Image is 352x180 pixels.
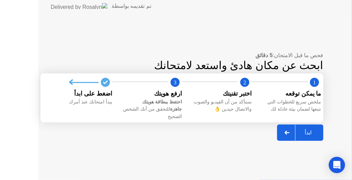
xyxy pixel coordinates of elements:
div: Open Intercom Messenger [329,157,345,173]
div: فحص ما قبل الامتحان: [40,51,323,60]
div: ملخص سريع للخطوات التي نتبعها لضمان بيئة عادلة لك [257,98,321,113]
div: ارفع هويتك [118,89,182,98]
div: للتحقق من أنك الشخص الصحيح [118,98,182,120]
div: سنتأكد من أن الفيديو والصوت والاتصال جيدين 👌 [187,98,252,113]
div: ما يمكن توقعه [257,89,321,98]
b: 5 دقائق [256,52,273,58]
div: يبدأ امتحانك عند أمرك [48,98,112,106]
button: ابدأ [277,125,323,141]
text: 1 [313,79,316,86]
div: اختبر تقنيتك [187,89,252,98]
div: تم تقديمه بواسطة [112,2,151,10]
text: 3 [174,79,177,86]
div: ابدأ [296,129,321,136]
div: اضغط على ابدأ [48,89,112,98]
div: ابحث عن مكان هادئ واستعد لامتحانك [40,60,323,71]
text: 2 [244,79,246,86]
b: احتفظ ببطاقة هويتك جاهزة [142,99,182,112]
img: Delivered by Rosalyn [51,3,107,9]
